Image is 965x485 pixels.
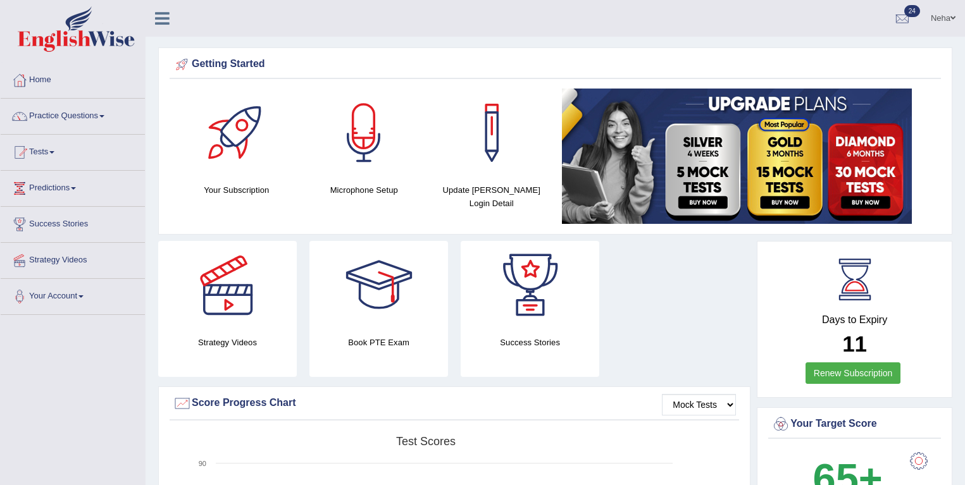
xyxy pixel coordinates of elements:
a: Renew Subscription [806,362,901,384]
h4: Success Stories [461,336,599,349]
h4: Book PTE Exam [309,336,448,349]
h4: Microphone Setup [307,183,422,197]
img: small5.jpg [562,89,912,224]
a: Predictions [1,171,145,202]
a: Home [1,63,145,94]
div: Your Target Score [771,415,938,434]
div: Getting Started [173,55,938,74]
h4: Update [PERSON_NAME] Login Detail [434,183,549,210]
h4: Your Subscription [179,183,294,197]
div: Score Progress Chart [173,394,736,413]
b: 11 [842,331,867,356]
a: Your Account [1,279,145,310]
a: Success Stories [1,207,145,238]
a: Strategy Videos [1,243,145,274]
text: 90 [199,460,206,467]
span: 24 [904,5,920,17]
a: Practice Questions [1,99,145,130]
a: Tests [1,135,145,166]
tspan: Test scores [396,435,456,448]
h4: Strategy Videos [158,336,297,349]
h4: Days to Expiry [771,314,938,326]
